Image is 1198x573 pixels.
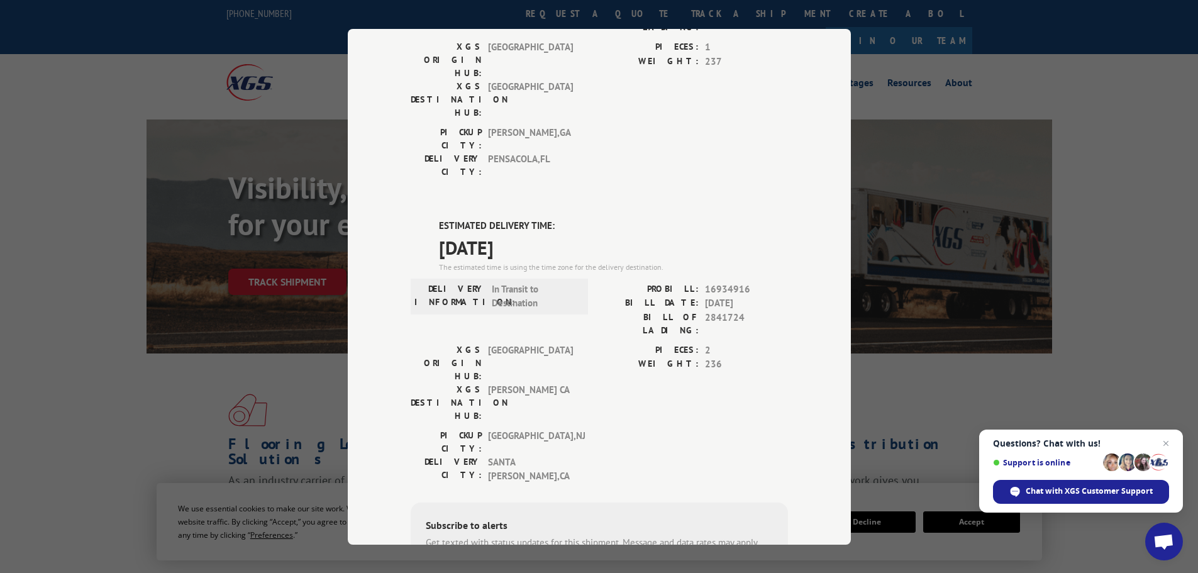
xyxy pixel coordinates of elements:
[411,428,482,455] label: PICKUP CITY:
[488,40,573,80] span: [GEOGRAPHIC_DATA]
[1145,523,1183,560] a: Open chat
[705,54,788,69] span: 237
[426,517,773,535] div: Subscribe to alerts
[705,296,788,311] span: [DATE]
[599,310,699,337] label: BILL OF LADING:
[414,282,485,310] label: DELIVERY INFORMATION:
[599,282,699,296] label: PROBILL:
[993,438,1169,448] span: Questions? Chat with us!
[1026,486,1153,497] span: Chat with XGS Customer Support
[488,126,573,152] span: [PERSON_NAME] , GA
[411,455,482,483] label: DELIVERY CITY:
[488,428,573,455] span: [GEOGRAPHIC_DATA] , NJ
[705,343,788,357] span: 2
[599,54,699,69] label: WEIGHT:
[488,455,573,483] span: SANTA [PERSON_NAME] , CA
[705,40,788,55] span: 1
[411,40,482,80] label: XGS ORIGIN HUB:
[488,343,573,382] span: [GEOGRAPHIC_DATA]
[411,343,482,382] label: XGS ORIGIN HUB:
[411,152,482,179] label: DELIVERY CITY:
[993,458,1099,467] span: Support is online
[411,382,482,422] label: XGS DESTINATION HUB:
[492,282,577,310] span: In Transit to Destination
[426,535,773,564] div: Get texted with status updates for this shipment. Message and data rates may apply. Message frequ...
[599,8,699,34] label: BILL OF LADING:
[411,80,482,120] label: XGS DESTINATION HUB:
[705,282,788,296] span: 16934916
[599,343,699,357] label: PIECES:
[488,152,573,179] span: PENSACOLA , FL
[599,296,699,311] label: BILL DATE:
[411,126,482,152] label: PICKUP CITY:
[993,480,1169,504] span: Chat with XGS Customer Support
[705,8,788,34] span: 2841724
[705,357,788,372] span: 236
[705,310,788,337] span: 2841724
[439,219,788,233] label: ESTIMATED DELIVERY TIME:
[488,382,573,422] span: [PERSON_NAME] CA
[599,40,699,55] label: PIECES:
[439,233,788,261] span: [DATE]
[599,357,699,372] label: WEIGHT:
[488,80,573,120] span: [GEOGRAPHIC_DATA]
[439,261,788,272] div: The estimated time is using the time zone for the delivery destination.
